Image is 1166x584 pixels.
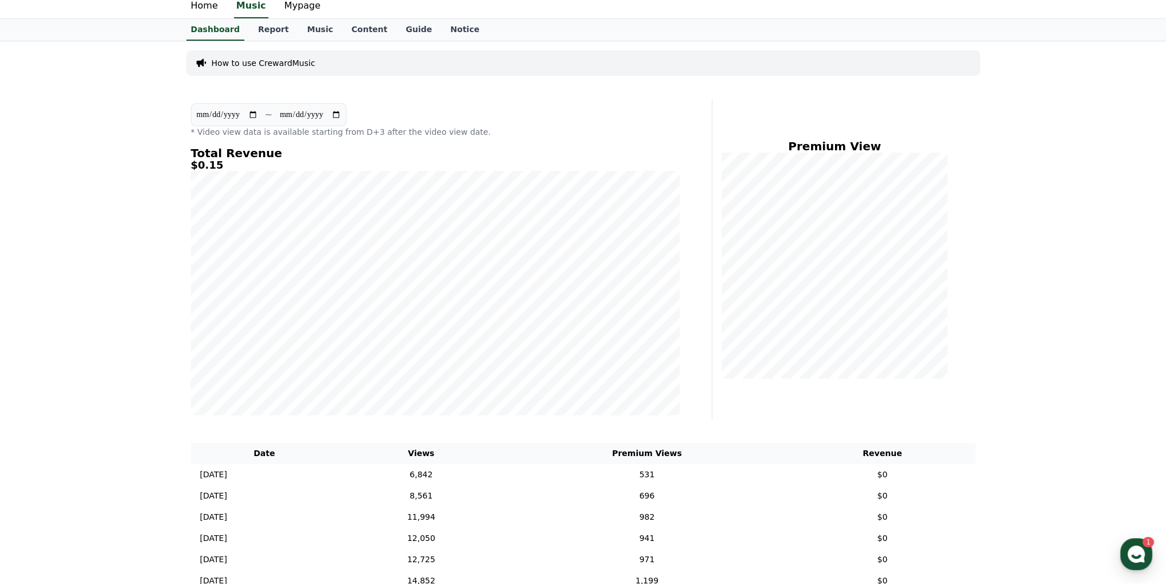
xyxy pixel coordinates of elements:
[200,511,227,523] p: [DATE]
[789,528,975,549] td: $0
[338,507,505,528] td: 11,994
[191,126,680,138] p: * Video view data is available starting from D+3 after the video view date.
[505,464,790,485] td: 531
[505,485,790,507] td: 696
[249,19,298,41] a: Report
[338,528,505,549] td: 12,050
[95,381,129,391] span: Messages
[505,443,790,464] th: Premium Views
[298,19,342,41] a: Music
[441,19,489,41] a: Notice
[170,381,198,390] span: Settings
[191,159,680,171] h5: $0.15
[505,528,790,549] td: 941
[342,19,397,41] a: Content
[200,554,227,566] p: [DATE]
[505,549,790,570] td: 971
[212,57,315,69] a: How to use CrewardMusic
[191,443,338,464] th: Date
[116,363,120,372] span: 1
[191,147,680,159] h4: Total Revenue
[396,19,441,41] a: Guide
[789,485,975,507] td: $0
[148,364,220,392] a: Settings
[3,364,76,392] a: Home
[338,464,505,485] td: 6,842
[338,549,505,570] td: 12,725
[789,549,975,570] td: $0
[338,485,505,507] td: 8,561
[200,532,227,544] p: [DATE]
[186,19,244,41] a: Dashboard
[789,464,975,485] td: $0
[76,364,148,392] a: 1Messages
[200,469,227,481] p: [DATE]
[265,108,272,122] p: ~
[722,140,948,153] h4: Premium View
[29,381,49,390] span: Home
[789,507,975,528] td: $0
[338,443,505,464] th: Views
[200,490,227,502] p: [DATE]
[789,443,975,464] th: Revenue
[505,507,790,528] td: 982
